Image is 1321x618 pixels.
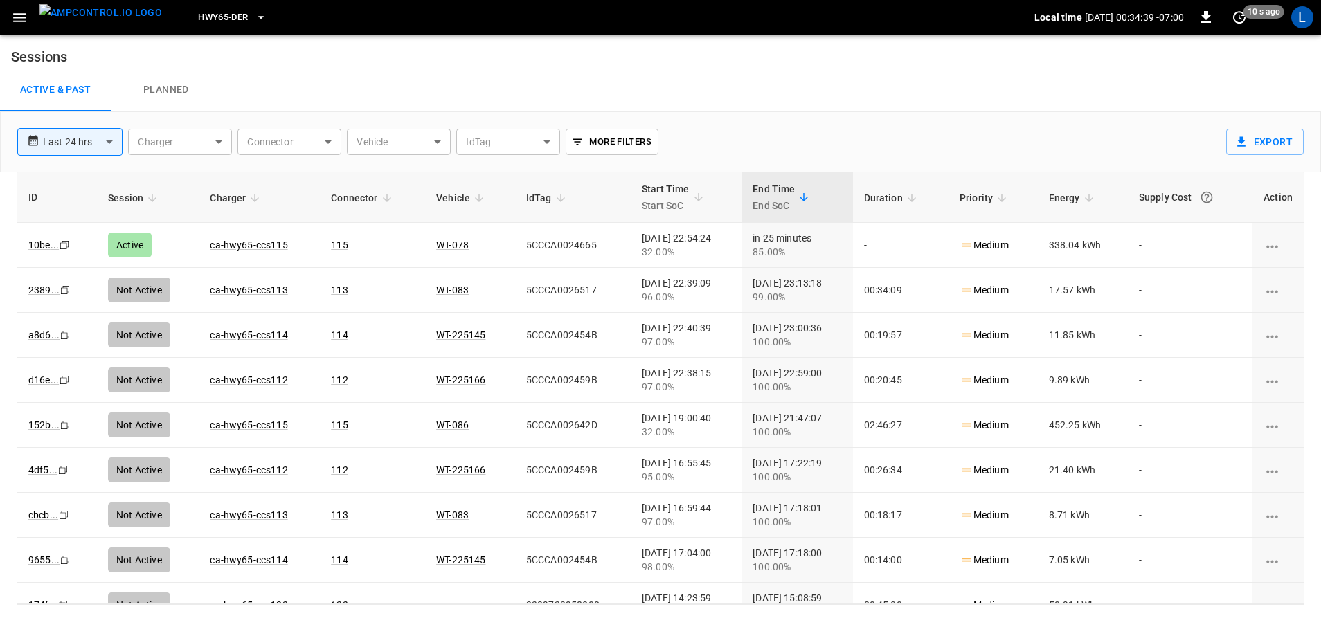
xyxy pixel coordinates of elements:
[58,372,72,388] div: copy
[1264,238,1293,252] div: charging session options
[210,284,287,296] a: ca-hwy65-ccs113
[642,290,730,304] div: 96.00%
[1264,283,1293,297] div: charging session options
[210,509,287,520] a: ca-hwy65-ccs113
[108,547,170,572] div: Not Active
[515,538,631,583] td: 5CCCA002454B
[331,599,348,610] a: 123
[436,554,485,565] a: WT-225145
[642,366,730,394] div: [DATE] 22:38:15
[28,464,57,475] a: 4df5...
[1264,598,1293,612] div: charging session options
[210,239,287,251] a: ca-hwy65-ccs115
[960,328,1009,343] p: Medium
[331,464,348,475] a: 112
[28,509,58,520] a: cbcb...
[515,403,631,448] td: 5CCCA002642D
[1038,493,1128,538] td: 8.71 kWh
[1139,185,1241,210] div: Supply Cost
[436,190,488,206] span: Vehicle
[28,284,60,296] a: 2389...
[642,470,730,484] div: 95.00%
[753,425,841,439] div: 100.00%
[853,313,949,358] td: 00:19:57
[566,129,658,155] button: More Filters
[28,419,60,430] a: 152b...
[1264,463,1293,477] div: charging session options
[1085,10,1184,24] p: [DATE] 00:34:39 -07:00
[515,268,631,313] td: 5CCCA0026517
[1038,358,1128,403] td: 9.89 kWh
[436,329,485,340] a: WT-225145
[436,284,469,296] a: WT-083
[436,509,469,520] a: WT-083
[515,223,631,268] td: 5CCCA0024665
[642,380,730,394] div: 97.00%
[753,366,841,394] div: [DATE] 22:59:00
[331,374,348,385] a: 112
[853,403,949,448] td: 02:46:27
[59,417,73,433] div: copy
[642,456,730,484] div: [DATE] 16:55:45
[28,599,57,610] a: 174f...
[57,507,71,522] div: copy
[1038,223,1128,268] td: 338.04 kWh
[515,448,631,493] td: 5CCCA002459B
[17,172,1304,604] div: sessions table
[331,239,348,251] a: 115
[108,592,170,617] div: Not Active
[753,197,795,214] p: End SoC
[753,560,841,574] div: 100.00%
[57,597,71,612] div: copy
[642,515,730,529] div: 97.00%
[526,190,570,206] span: IdTag
[1128,313,1252,358] td: -
[1128,493,1252,538] td: -
[853,448,949,493] td: 00:26:34
[108,278,170,302] div: Not Active
[436,239,469,251] a: WT-078
[210,190,264,206] span: Charger
[1038,403,1128,448] td: 452.25 kWh
[753,290,841,304] div: 99.00%
[753,380,841,394] div: 100.00%
[108,367,170,392] div: Not Active
[331,284,348,296] a: 113
[515,313,631,358] td: 5CCCA002454B
[1128,403,1252,448] td: -
[960,598,1009,612] p: Medium
[864,190,921,206] span: Duration
[210,554,287,565] a: ca-hwy65-ccs114
[960,463,1009,478] p: Medium
[1128,223,1252,268] td: -
[642,411,730,439] div: [DATE] 19:00:40
[1194,185,1219,210] button: The cost of your charging session based on your supply rates
[853,493,949,538] td: 00:18:17
[1252,172,1304,223] th: Action
[753,245,841,259] div: 85.00%
[210,599,287,610] a: ca-hwy65-ccs123
[960,553,1009,567] p: Medium
[753,411,841,439] div: [DATE] 21:47:07
[1264,328,1293,342] div: charging session options
[1264,373,1293,387] div: charging session options
[1128,538,1252,583] td: -
[39,4,162,21] img: ampcontrol.io logo
[108,190,161,206] span: Session
[960,283,1009,298] p: Medium
[108,457,170,482] div: Not Active
[331,419,348,430] a: 115
[28,374,59,385] a: d16e...
[43,129,123,155] div: Last 24 hrs
[853,223,949,268] td: -
[753,276,841,304] div: [DATE] 23:13:18
[1128,358,1252,403] td: -
[642,276,730,304] div: [DATE] 22:39:09
[960,508,1009,522] p: Medium
[57,462,71,478] div: copy
[642,245,730,259] div: 32.00%
[108,233,152,257] div: Active
[642,546,730,574] div: [DATE] 17:04:00
[1128,268,1252,313] td: -
[753,515,841,529] div: 100.00%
